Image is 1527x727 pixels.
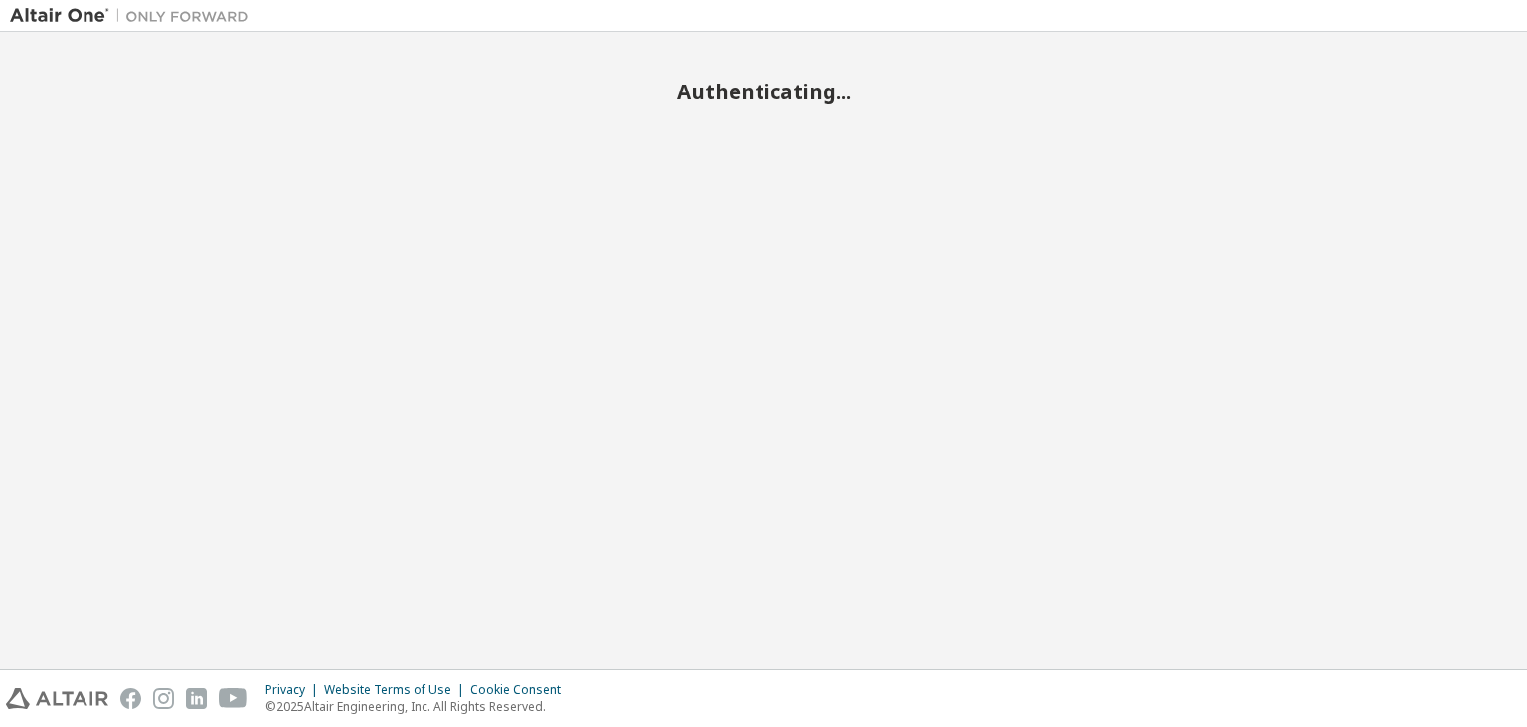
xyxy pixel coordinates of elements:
[120,688,141,709] img: facebook.svg
[10,6,258,26] img: Altair One
[324,682,470,698] div: Website Terms of Use
[265,682,324,698] div: Privacy
[219,688,248,709] img: youtube.svg
[6,688,108,709] img: altair_logo.svg
[10,79,1517,104] h2: Authenticating...
[470,682,573,698] div: Cookie Consent
[265,698,573,715] p: © 2025 Altair Engineering, Inc. All Rights Reserved.
[153,688,174,709] img: instagram.svg
[186,688,207,709] img: linkedin.svg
